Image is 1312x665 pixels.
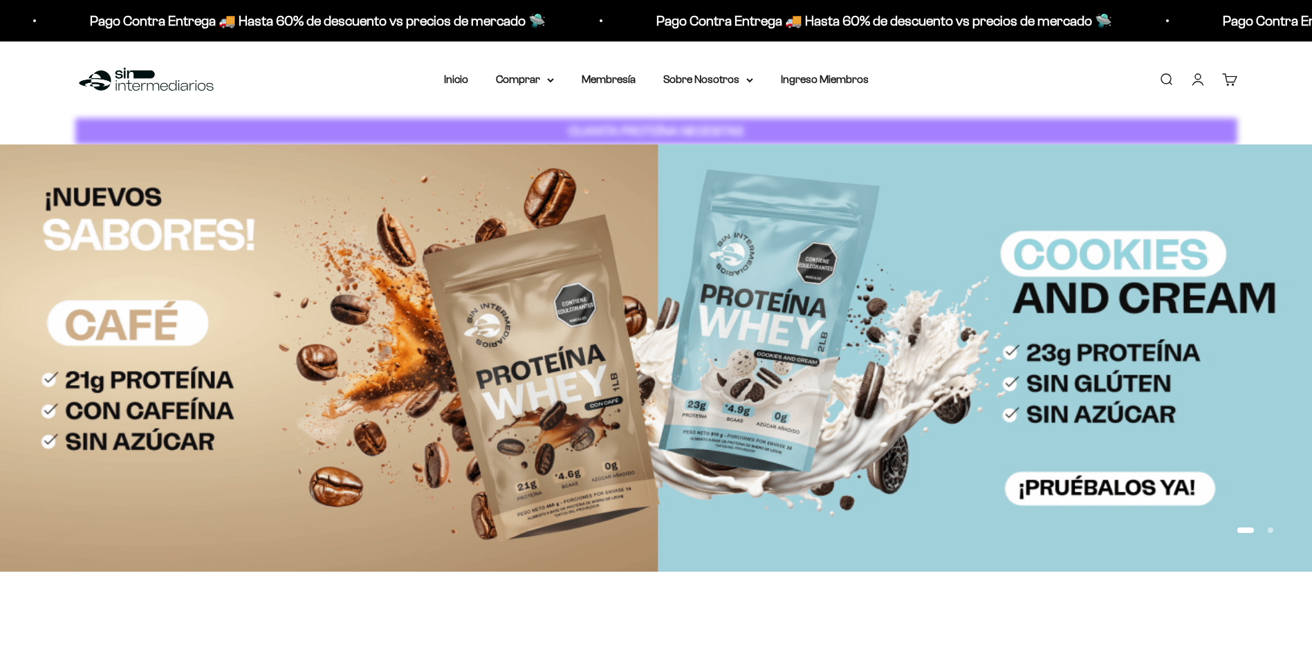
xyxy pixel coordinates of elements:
[611,10,1066,32] p: Pago Contra Entrega 🚚 Hasta 60% de descuento vs precios de mercado 🛸
[44,10,500,32] p: Pago Contra Entrega 🚚 Hasta 60% de descuento vs precios de mercado 🛸
[569,124,743,138] strong: CUANTA PROTEÍNA NECESITAS
[663,71,753,88] summary: Sobre Nosotros
[781,73,869,85] a: Ingreso Miembros
[496,71,554,88] summary: Comprar
[444,73,468,85] a: Inicio
[582,73,636,85] a: Membresía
